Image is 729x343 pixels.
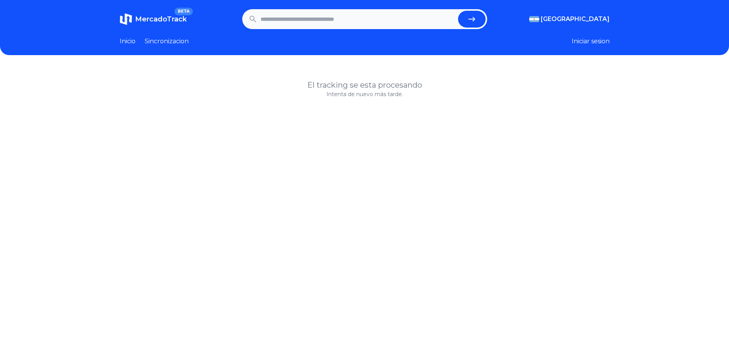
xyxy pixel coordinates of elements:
button: [GEOGRAPHIC_DATA] [529,15,610,24]
img: Argentina [529,16,539,22]
a: Sincronizacion [145,37,189,46]
h1: El tracking se esta procesando [120,80,610,90]
span: [GEOGRAPHIC_DATA] [541,15,610,24]
a: Inicio [120,37,135,46]
span: BETA [175,8,192,15]
span: MercadoTrack [135,15,187,23]
img: MercadoTrack [120,13,132,25]
a: MercadoTrackBETA [120,13,187,25]
p: Intenta de nuevo más tarde. [120,90,610,98]
button: Iniciar sesion [572,37,610,46]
